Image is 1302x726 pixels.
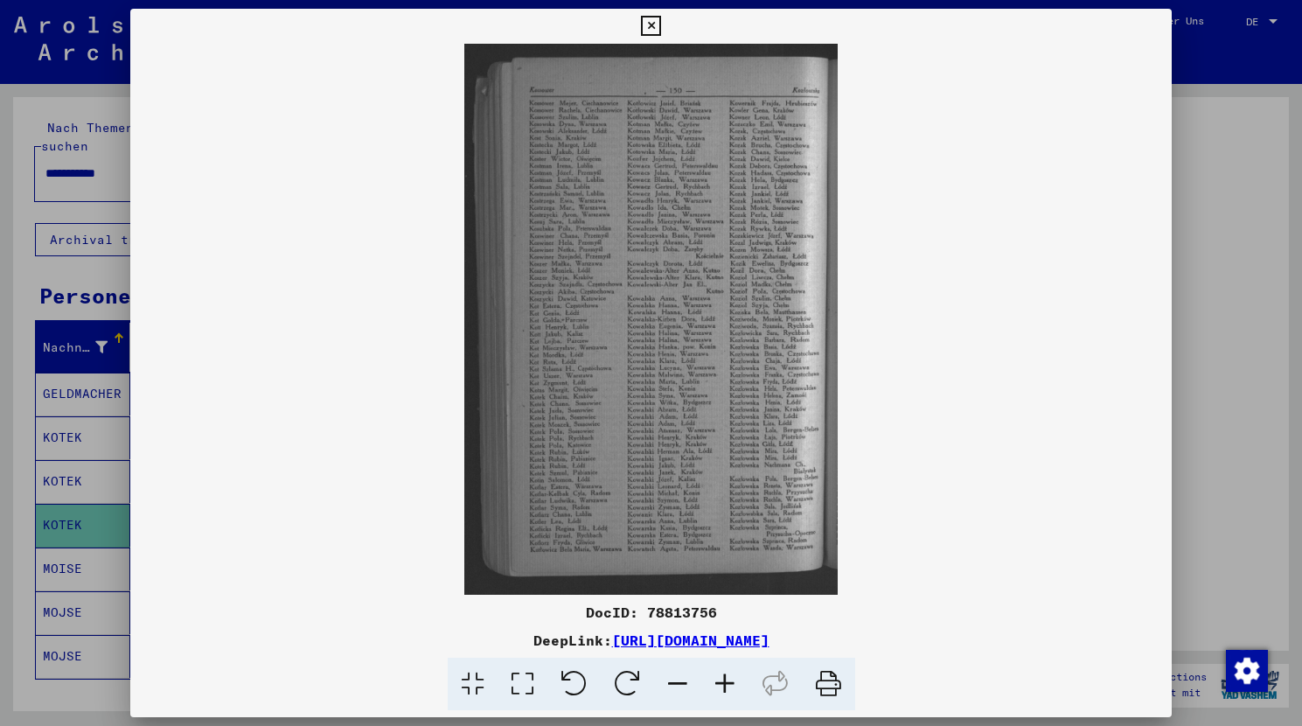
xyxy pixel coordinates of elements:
div: DeepLink: [130,630,1172,651]
a: [URL][DOMAIN_NAME] [612,632,769,649]
img: 001.jpg [130,44,1172,595]
div: DocID: 78813756 [130,602,1172,623]
img: Zustimmung ändern [1226,650,1268,692]
div: Zustimmung ändern [1225,649,1267,691]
